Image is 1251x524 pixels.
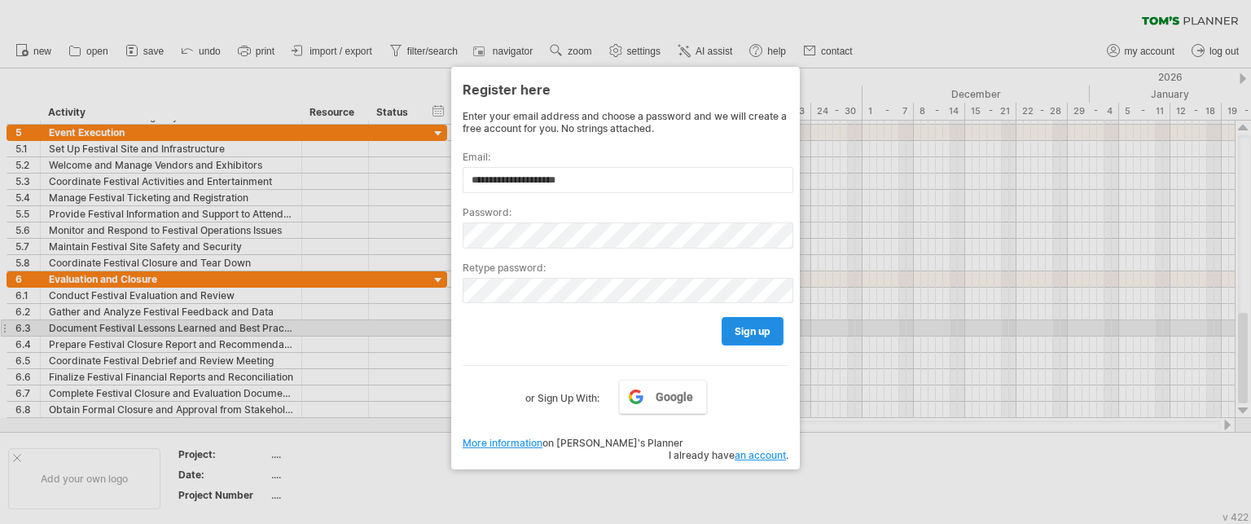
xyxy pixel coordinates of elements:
[463,74,788,103] div: Register here
[525,380,599,407] label: or Sign Up With:
[669,449,788,461] span: I already have .
[463,110,788,134] div: Enter your email address and choose a password and we will create a free account for you. No stri...
[656,390,693,403] span: Google
[722,317,784,346] a: sign up
[463,151,788,163] label: Email:
[463,437,542,449] a: More information
[463,437,683,449] span: on [PERSON_NAME]'s Planner
[735,449,786,461] a: an account
[463,206,788,218] label: Password:
[735,325,770,337] span: sign up
[619,380,707,414] a: Google
[463,262,788,274] label: Retype password:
